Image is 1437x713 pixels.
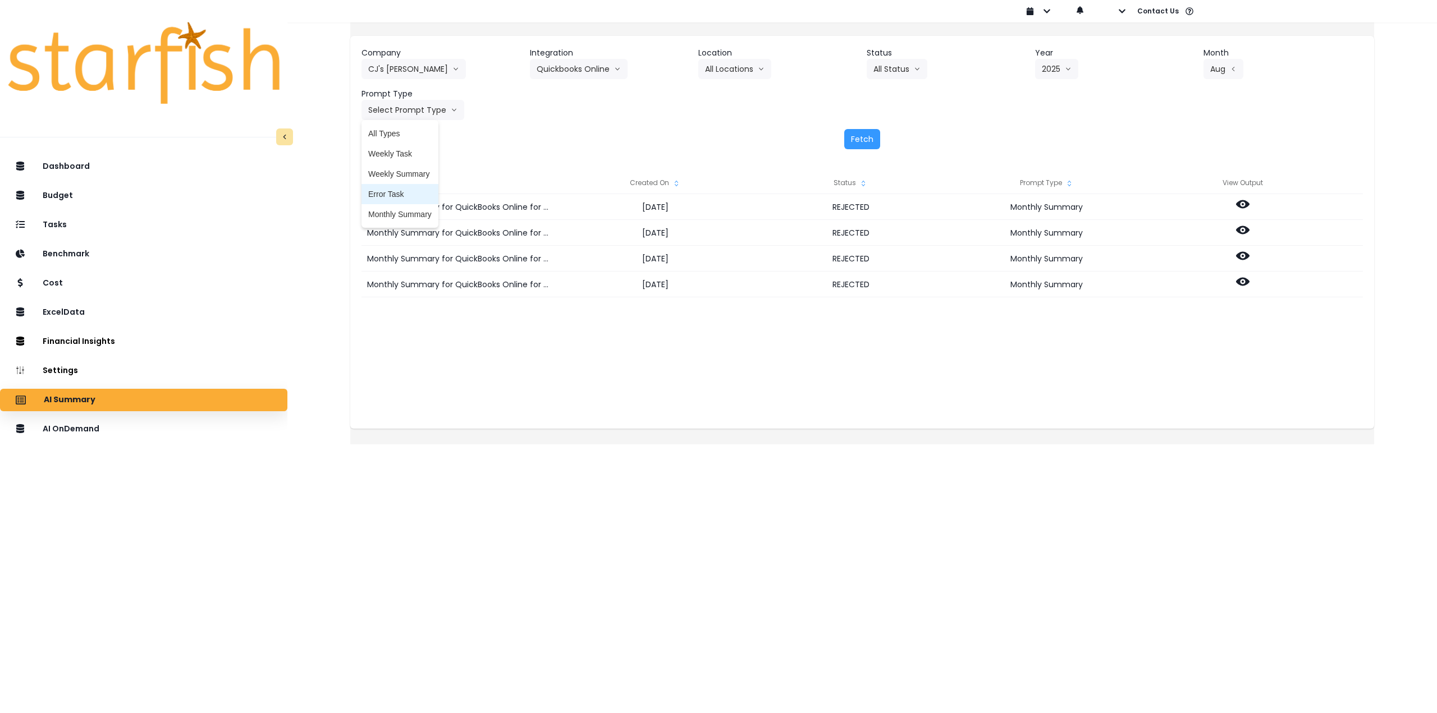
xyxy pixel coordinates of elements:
p: Dashboard [43,162,90,171]
svg: arrow down line [1065,63,1072,75]
button: Fetch [844,129,880,149]
svg: arrow left line [1230,63,1237,75]
header: Company [361,47,521,59]
header: Prompt Type [361,88,521,100]
p: ExcelData [43,307,85,317]
button: Augarrow left line [1203,59,1243,79]
p: AI OnDemand [43,424,99,434]
div: REJECTED [753,194,949,220]
svg: arrow down line [452,63,459,75]
div: [DATE] [557,194,753,220]
span: Error Task [368,188,432,200]
div: REJECTED [753,272,949,297]
button: Select Prompt Typearrow down line [361,100,464,120]
button: All Statusarrow down line [867,59,927,79]
div: Monthly Summary [949,220,1145,246]
p: Budget [43,191,73,200]
svg: arrow down line [914,63,921,75]
svg: sort [859,179,868,188]
p: Tasks [43,220,67,229]
div: Monthly Summary [949,194,1145,220]
button: Quickbooks Onlinearrow down line [530,59,628,79]
div: Monthly Summary for QuickBooks Online for [DATE] [361,272,557,297]
p: Benchmark [43,249,89,259]
span: Weekly Summary [368,168,432,180]
header: Month [1203,47,1363,59]
span: All Types [368,128,432,139]
div: REJECTED [753,220,949,246]
div: Status [753,172,949,194]
div: [DATE] [557,220,753,246]
div: Prompt Type [949,172,1145,194]
button: All Locationsarrow down line [698,59,771,79]
header: Location [698,47,858,59]
svg: arrow down line [614,63,621,75]
div: Created On [557,172,753,194]
header: Integration [530,47,689,59]
div: REJECTED [753,246,949,272]
div: Monthly Summary for QuickBooks Online for [DATE] [361,220,557,246]
div: View Output [1145,172,1340,194]
button: CJ's [PERSON_NAME]arrow down line [361,59,466,79]
header: Status [867,47,1026,59]
div: Monthly Summary [949,246,1145,272]
svg: sort [1065,179,1074,188]
ul: Select Prompt Typearrow down line [361,120,438,228]
svg: arrow down line [758,63,765,75]
div: Monthly Summary for QuickBooks Online for [DATE] [361,246,557,272]
div: Monthly Summary [949,272,1145,297]
div: Subject [361,172,557,194]
div: Monthly Summary for QuickBooks Online for [DATE] [361,194,557,220]
p: AI Summary [44,395,95,405]
span: Weekly Task [368,148,432,159]
button: 2025arrow down line [1035,59,1078,79]
div: [DATE] [557,246,753,272]
div: [DATE] [557,272,753,297]
svg: arrow down line [451,104,457,116]
svg: sort [672,179,681,188]
p: Cost [43,278,63,288]
header: Year [1035,47,1195,59]
span: Monthly Summary [368,209,432,220]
